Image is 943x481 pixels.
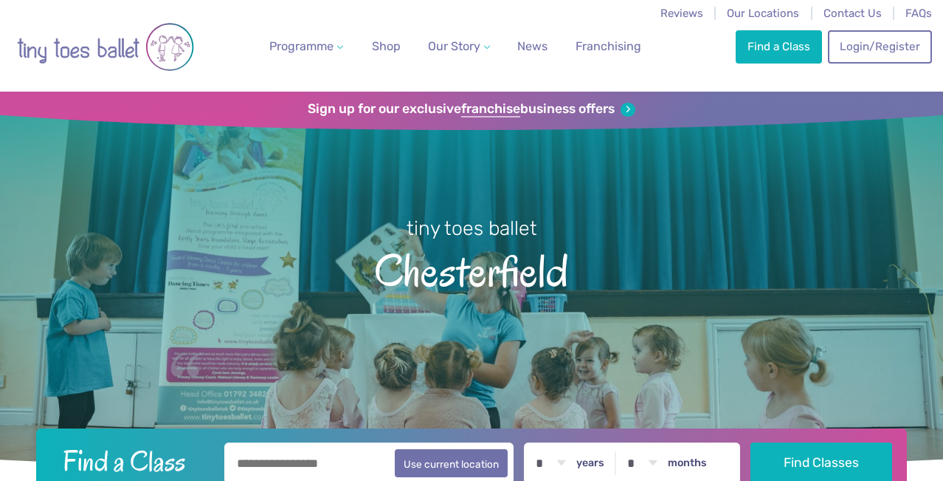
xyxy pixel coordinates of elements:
a: Sign up for our exclusivefranchisebusiness offers [308,101,635,117]
a: Login/Register [828,30,931,63]
a: Franchising [570,32,647,61]
a: Programme [263,32,349,61]
span: Our Story [428,39,480,53]
a: Contact Us [823,7,882,20]
span: Franchising [576,39,641,53]
a: News [511,32,553,61]
a: Our Locations [727,7,799,20]
a: Our Story [422,32,496,61]
a: Find a Class [736,30,821,63]
strong: franchise [461,101,520,117]
img: tiny toes ballet [17,10,194,84]
a: Reviews [660,7,703,20]
h2: Find a Class [51,443,215,480]
a: Shop [366,32,407,61]
span: News [517,39,548,53]
label: years [576,457,604,470]
span: Chesterfield [24,242,919,296]
a: FAQs [905,7,932,20]
span: Programme [269,39,334,53]
button: Use current location [395,449,508,477]
label: months [668,457,707,470]
span: Shop [372,39,401,53]
small: tiny toes ballet [407,216,537,240]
